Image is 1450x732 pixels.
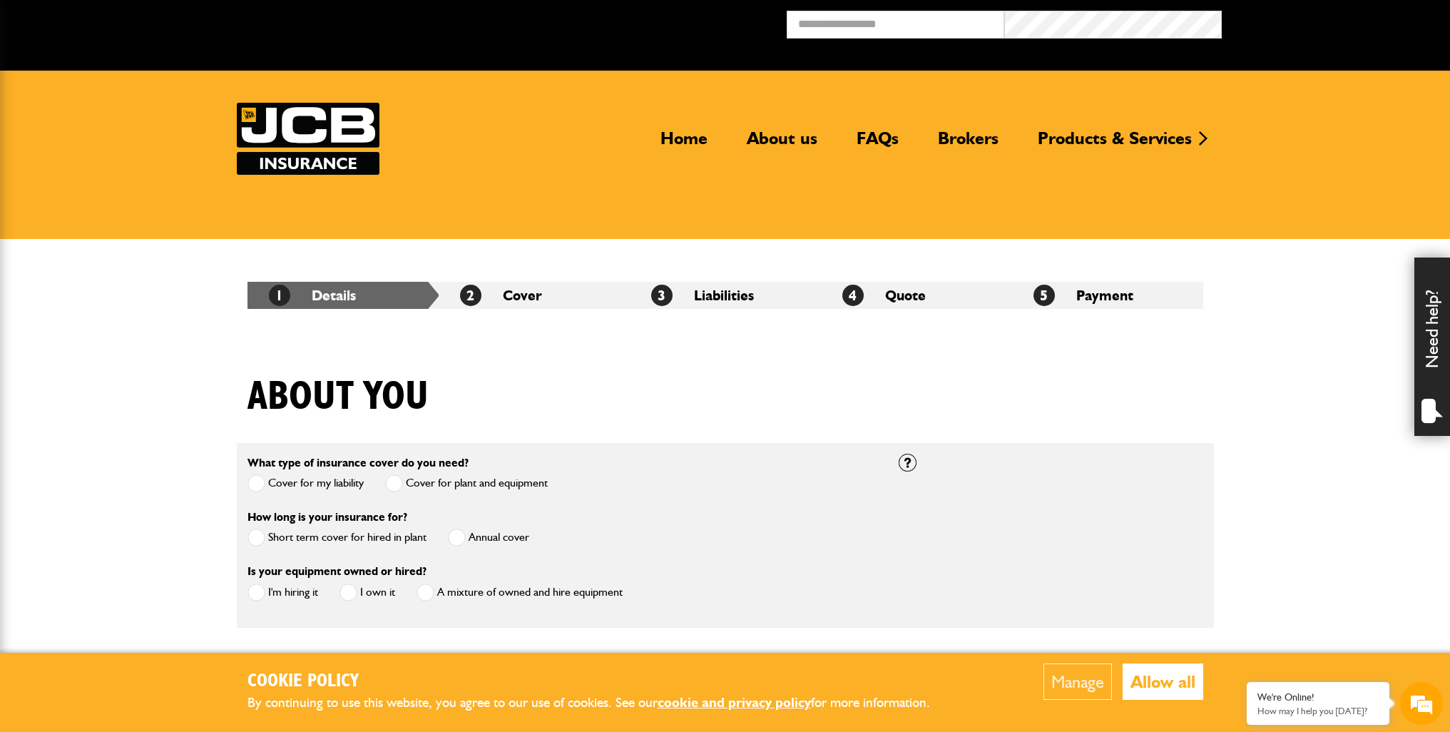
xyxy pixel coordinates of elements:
[1043,664,1112,700] button: Manage
[385,474,548,492] label: Cover for plant and equipment
[651,285,673,306] span: 3
[842,285,864,306] span: 4
[927,128,1009,161] a: Brokers
[339,584,395,601] label: I own it
[1222,11,1439,33] button: Broker Login
[1414,258,1450,436] div: Need help?
[1257,691,1379,703] div: We're Online!
[247,512,407,523] label: How long is your insurance for?
[247,373,429,421] h1: About you
[247,692,954,714] p: By continuing to use this website, you agree to our use of cookies. See our for more information.
[1033,285,1055,306] span: 5
[237,103,379,175] a: JCB Insurance Services
[247,584,318,601] label: I'm hiring it
[269,285,290,306] span: 1
[846,128,909,161] a: FAQs
[417,584,623,601] label: A mixture of owned and hire equipment
[1123,664,1203,700] button: Allow all
[736,128,828,161] a: About us
[1012,282,1203,309] li: Payment
[630,282,821,309] li: Liabilities
[658,694,811,711] a: cookie and privacy policy
[460,285,481,306] span: 2
[247,529,427,547] label: Short term cover for hired in plant
[237,103,379,175] img: JCB Insurance Services logo
[247,282,439,309] li: Details
[650,128,718,161] a: Home
[247,566,427,577] label: Is your equipment owned or hired?
[821,282,1012,309] li: Quote
[439,282,630,309] li: Cover
[247,671,954,693] h2: Cookie Policy
[1027,128,1203,161] a: Products & Services
[1257,706,1379,716] p: How may I help you today?
[247,457,469,469] label: What type of insurance cover do you need?
[247,474,364,492] label: Cover for my liability
[448,529,529,547] label: Annual cover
